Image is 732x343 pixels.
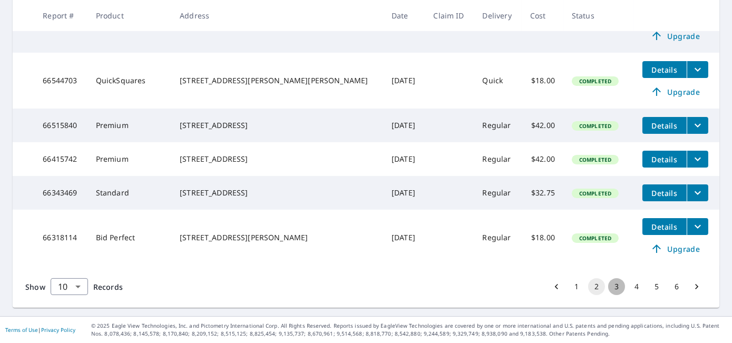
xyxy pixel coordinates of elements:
span: Details [649,121,680,131]
td: [DATE] [383,210,425,266]
a: Upgrade [642,83,708,100]
td: 66343469 [34,176,87,210]
button: Go to page 6 [668,278,685,295]
td: 66544703 [34,53,87,109]
td: Premium [87,109,171,142]
span: Show [25,282,45,292]
a: Terms of Use [5,326,38,334]
td: QuickSquares [87,53,171,109]
span: Completed [573,156,618,163]
button: Go to next page [688,278,705,295]
p: | [5,327,75,333]
a: Privacy Policy [41,326,75,334]
button: filesDropdownBtn-66318114 [687,218,708,235]
td: Regular [474,109,522,142]
div: [STREET_ADDRESS][PERSON_NAME][PERSON_NAME] [180,75,375,86]
td: Premium [87,142,171,176]
div: [STREET_ADDRESS] [180,120,375,131]
button: detailsBtn-66544703 [642,61,687,78]
span: Completed [573,234,618,242]
button: Go to previous page [548,278,565,295]
button: Go to page 1 [568,278,585,295]
p: © 2025 Eagle View Technologies, Inc. and Pictometry International Corp. All Rights Reserved. Repo... [91,322,727,338]
td: Regular [474,142,522,176]
td: 66515840 [34,109,87,142]
td: [DATE] [383,53,425,109]
td: [DATE] [383,109,425,142]
button: filesDropdownBtn-66415742 [687,151,708,168]
button: detailsBtn-66515840 [642,117,687,134]
div: Show 10 records [51,278,88,295]
td: Bid Perfect [87,210,171,266]
button: detailsBtn-66415742 [642,151,687,168]
td: Quick [474,53,522,109]
td: $18.00 [522,210,563,266]
span: Details [649,222,680,232]
td: $32.75 [522,176,563,210]
div: 10 [51,272,88,301]
td: Regular [474,176,522,210]
a: Upgrade [642,240,708,257]
button: filesDropdownBtn-66343469 [687,184,708,201]
button: detailsBtn-66318114 [642,218,687,235]
span: Upgrade [649,242,702,255]
td: 66318114 [34,210,87,266]
button: Go to page 3 [608,278,625,295]
a: Upgrade [642,27,708,44]
span: Completed [573,77,618,85]
td: $18.00 [522,53,563,109]
span: Details [649,154,680,164]
nav: pagination navigation [546,278,707,295]
span: Details [649,65,680,75]
span: Records [93,282,123,292]
td: $42.00 [522,109,563,142]
td: Standard [87,176,171,210]
button: Go to page 5 [648,278,665,295]
div: [STREET_ADDRESS][PERSON_NAME] [180,232,375,243]
span: Details [649,188,680,198]
div: [STREET_ADDRESS] [180,188,375,198]
span: Completed [573,122,618,130]
td: [DATE] [383,176,425,210]
span: Upgrade [649,30,702,42]
button: filesDropdownBtn-66515840 [687,117,708,134]
div: [STREET_ADDRESS] [180,154,375,164]
span: Upgrade [649,85,702,98]
button: detailsBtn-66343469 [642,184,687,201]
button: Go to page 4 [628,278,645,295]
span: Completed [573,190,618,197]
button: filesDropdownBtn-66544703 [687,61,708,78]
button: page 2 [588,278,605,295]
td: Regular [474,210,522,266]
td: [DATE] [383,142,425,176]
td: $42.00 [522,142,563,176]
td: 66415742 [34,142,87,176]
